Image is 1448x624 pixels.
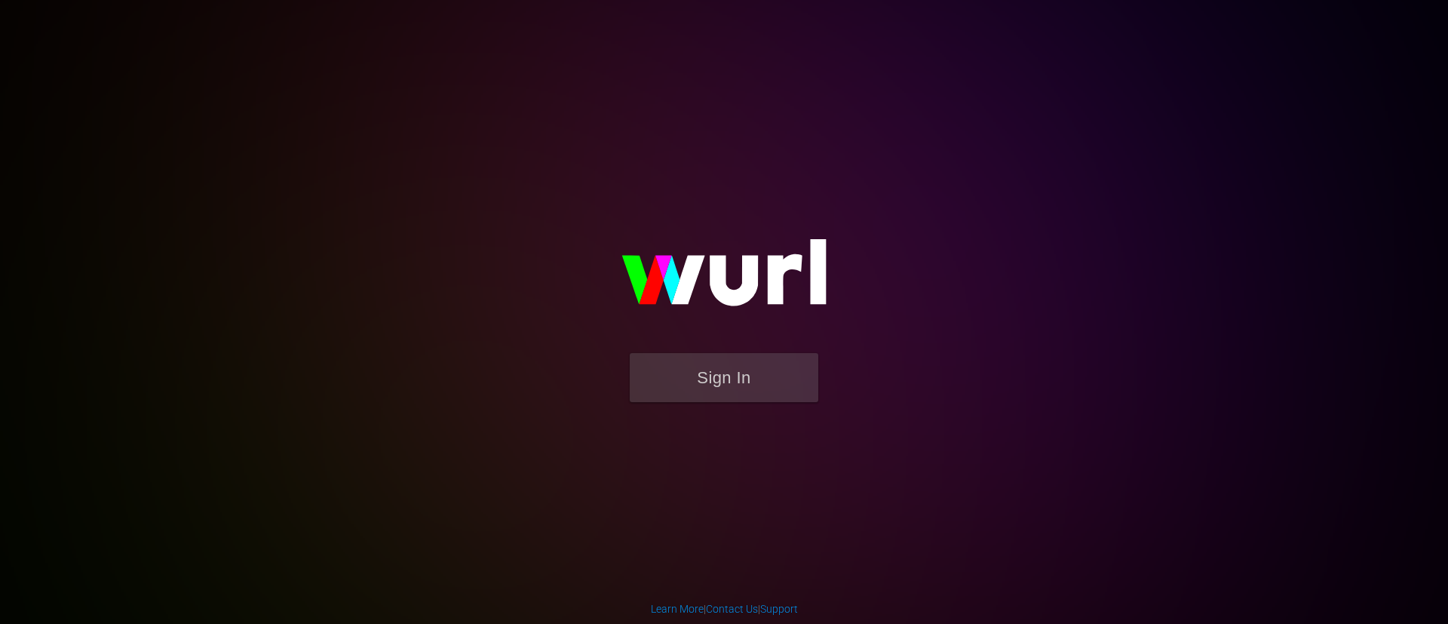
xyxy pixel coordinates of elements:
div: | | [651,601,798,616]
a: Contact Us [706,603,758,615]
button: Sign In [630,353,818,402]
a: Learn More [651,603,704,615]
a: Support [760,603,798,615]
img: wurl-logo-on-black-223613ac3d8ba8fe6dc639794a292ebdb59501304c7dfd60c99c58986ef67473.svg [573,207,875,353]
